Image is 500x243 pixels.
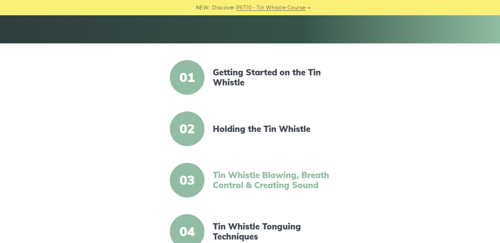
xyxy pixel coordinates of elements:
a: Holding the Tin Whistle [213,124,332,134]
a: Tin Whistle Tonguing Techniques [213,221,332,242]
span: Discover [212,4,235,12]
span: 01 [170,60,205,95]
span: 03 [170,163,205,198]
a: Tin Whistle Blowing, Breath Control & Creating Sound [213,170,332,190]
span: 02 [170,111,205,146]
a: PST10 - Tin Whistle Course [236,4,306,12]
span: NEW: [196,4,210,12]
a: Getting Started on the Tin Whistle [213,67,332,87]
